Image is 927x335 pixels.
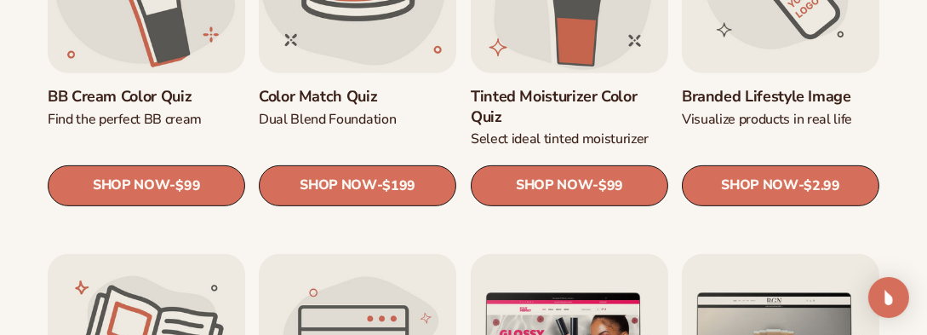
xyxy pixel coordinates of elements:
[175,178,200,194] span: $99
[721,178,798,194] span: SHOP NOW
[300,178,376,194] span: SHOP NOW
[48,88,245,107] a: BB Cream Color Quiz
[868,277,909,318] div: Open Intercom Messenger
[804,178,839,194] span: $2.99
[259,165,456,206] a: SHOP NOW- $199
[471,88,668,128] a: Tinted Moisturizer Color Quiz
[682,88,879,107] a: Branded Lifestyle Image
[93,178,169,194] span: SHOP NOW
[598,178,623,194] span: $99
[383,178,416,194] span: $199
[516,178,592,194] span: SHOP NOW
[471,165,668,206] a: SHOP NOW- $99
[259,88,456,107] a: Color Match Quiz
[682,165,879,206] a: SHOP NOW- $2.99
[48,165,245,206] a: SHOP NOW- $99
